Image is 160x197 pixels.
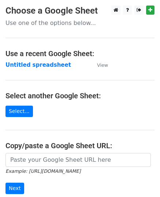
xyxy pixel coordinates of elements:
h3: Choose a Google Sheet [5,6,155,16]
input: Next [5,183,24,194]
h4: Use a recent Google Sheet: [5,49,155,58]
h4: Copy/paste a Google Sheet URL: [5,141,155,150]
a: Untitled spreadsheet [5,62,71,68]
input: Paste your Google Sheet URL here [5,153,151,167]
a: View [90,62,108,68]
small: Example: [URL][DOMAIN_NAME] [5,168,81,174]
small: View [97,62,108,68]
a: Select... [5,106,33,117]
p: Use one of the options below... [5,19,155,27]
h4: Select another Google Sheet: [5,91,155,100]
